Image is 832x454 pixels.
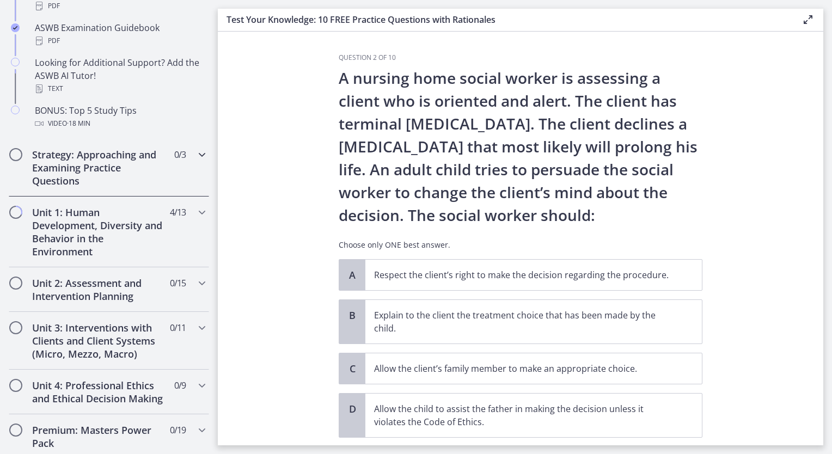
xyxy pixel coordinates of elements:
[174,148,186,161] span: 0 / 3
[339,66,702,226] p: A nursing home social worker is assessing a client who is oriented and alert. The client has term...
[32,148,165,187] h2: Strategy: Approaching and Examining Practice Questions
[35,82,205,95] div: Text
[35,34,205,47] div: PDF
[170,321,186,334] span: 0 / 11
[346,402,359,415] span: D
[374,362,671,375] p: Allow the client’s family member to make an appropriate choice.
[170,206,186,219] span: 4 / 13
[339,53,702,62] h3: Question 2 of 10
[35,21,205,47] div: ASWB Examination Guidebook
[174,379,186,392] span: 0 / 9
[35,104,205,130] div: BONUS: Top 5 Study Tips
[346,268,359,281] span: A
[170,424,186,437] span: 0 / 19
[35,56,205,95] div: Looking for Additional Support? Add the ASWB AI Tutor!
[32,379,165,405] h2: Unit 4: Professional Ethics and Ethical Decision Making
[374,309,671,335] p: Explain to the client the treatment choice that has been made by the child.
[35,117,205,130] div: Video
[346,362,359,375] span: C
[374,402,671,428] p: Allow the child to assist the father in making the decision unless it violates the Code of Ethics.
[374,268,671,281] p: Respect the client’s right to make the decision regarding the procedure.
[32,321,165,360] h2: Unit 3: Interventions with Clients and Client Systems (Micro, Mezzo, Macro)
[67,117,90,130] span: · 18 min
[170,277,186,290] span: 0 / 15
[32,424,165,450] h2: Premium: Masters Power Pack
[32,277,165,303] h2: Unit 2: Assessment and Intervention Planning
[227,13,784,26] h3: Test Your Knowledge: 10 FREE Practice Questions with Rationales
[11,23,20,32] i: Completed
[32,206,165,258] h2: Unit 1: Human Development, Diversity and Behavior in the Environment
[346,309,359,322] span: B
[339,240,702,250] p: Choose only ONE best answer.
